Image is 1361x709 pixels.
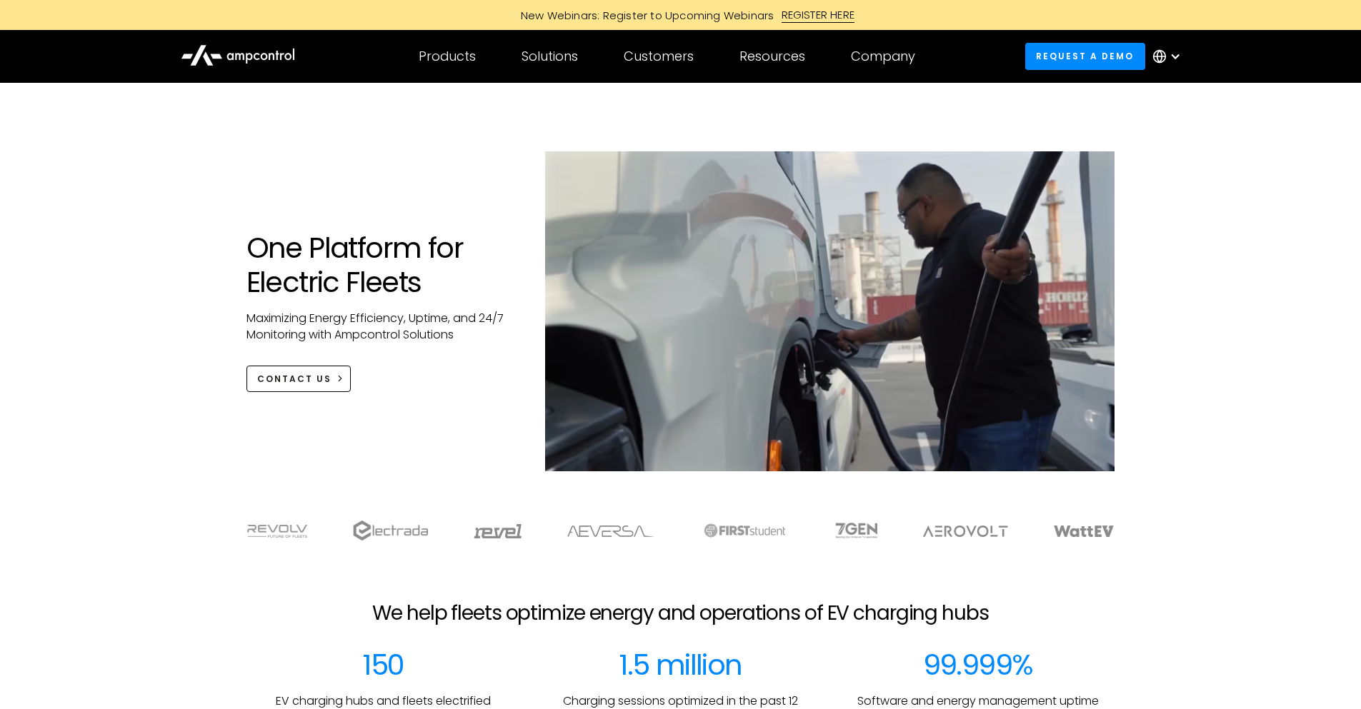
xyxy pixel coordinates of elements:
[522,49,578,64] div: Solutions
[1054,526,1114,537] img: WattEV logo
[739,49,805,64] div: Resources
[851,49,915,64] div: Company
[246,366,352,392] a: CONTACT US
[923,526,1008,537] img: Aerovolt Logo
[419,49,476,64] div: Products
[359,7,1002,23] a: New Webinars: Register to Upcoming WebinarsREGISTER HERE
[1025,43,1145,69] a: Request a demo
[246,311,517,343] p: Maximizing Energy Efficiency, Uptime, and 24/7 Monitoring with Ampcontrol Solutions
[372,601,988,625] h2: We help fleets optimize energy and operations of EV charging hubs
[276,693,491,709] p: EV charging hubs and fleets electrified
[619,648,742,682] div: 1.5 million
[257,373,331,386] div: CONTACT US
[923,648,1033,682] div: 99.999%
[507,8,782,23] div: New Webinars: Register to Upcoming Webinars
[246,231,517,299] h1: One Platform for Electric Fleets
[624,49,694,64] div: Customers
[353,521,428,540] img: electrada logo
[782,7,855,23] div: REGISTER HERE
[362,648,404,682] div: 150
[857,693,1099,709] p: Software and energy management uptime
